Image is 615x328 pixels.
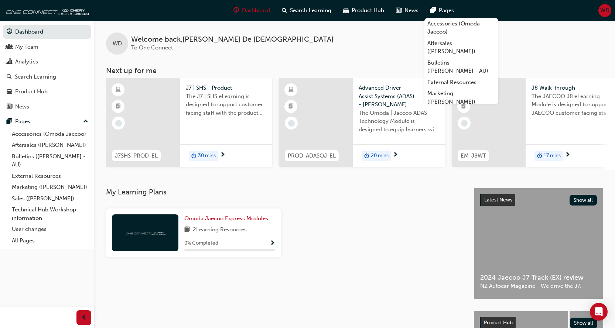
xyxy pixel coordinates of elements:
[390,3,424,18] a: news-iconNews
[7,89,12,95] span: car-icon
[570,195,597,206] button: Show all
[191,151,197,161] span: duration-icon
[9,224,91,235] a: User changes
[4,3,89,18] img: oneconnect
[371,152,389,160] span: 20 mins
[270,239,275,248] button: Show Progress
[3,85,91,99] a: Product Hub
[600,6,609,15] span: WD
[598,4,611,17] button: WD
[9,182,91,193] a: Marketing ([PERSON_NAME])
[282,6,287,15] span: search-icon
[430,6,436,15] span: pages-icon
[396,6,402,15] span: news-icon
[565,152,570,159] span: next-icon
[424,18,498,38] a: Accessories (Omoda Jaecoo)
[15,117,30,126] div: Pages
[424,77,498,88] a: External Resources
[3,115,91,128] button: Pages
[288,85,294,95] span: learningResourceType_ELEARNING-icon
[83,117,88,127] span: up-icon
[343,6,349,15] span: car-icon
[484,320,513,326] span: Product Hub
[7,29,12,35] span: guage-icon
[474,188,603,299] a: Latest NewsShow all2024 Jaecoo J7 Track (EX) reviewNZ Autocar Magazine - We drive the J7.
[125,229,165,236] img: oneconnect
[352,6,384,15] span: Product Hub
[7,59,12,65] span: chart-icon
[9,139,91,151] a: Aftersales ([PERSON_NAME])
[233,6,239,15] span: guage-icon
[3,25,91,39] a: Dashboard
[116,102,121,111] span: booktick-icon
[228,3,276,18] a: guage-iconDashboard
[131,35,334,44] span: Welcome back , [PERSON_NAME] De [DEMOGRAPHIC_DATA]
[364,151,369,161] span: duration-icon
[9,151,91,170] a: Bulletins ([PERSON_NAME] - AU)
[113,39,122,48] span: WD
[7,74,12,80] span: search-icon
[115,120,122,127] span: learningRecordVerb_NONE-icon
[288,120,295,127] span: learningRecordVerb_NONE-icon
[480,282,597,290] span: NZ Autocar Magazine - We drive the J7.
[198,152,216,160] span: 30 mins
[393,152,398,159] span: next-icon
[184,214,271,223] a: Omoda Jaecoo Express Modules
[3,40,91,54] a: My Team
[424,38,498,57] a: Aftersales ([PERSON_NAME])
[9,235,91,246] a: All Pages
[461,152,486,160] span: EM-J8WT
[9,128,91,140] a: Accessories (Omoda Jaecoo)
[590,303,608,321] div: Open Intercom Messenger
[359,84,439,109] span: Advanced Driver Assist Systems (ADAS) - [PERSON_NAME]
[106,188,462,196] h3: My Learning Plans
[9,193,91,204] a: Sales ([PERSON_NAME])
[3,24,91,115] button: DashboardMy TeamAnalyticsSearch LearningProduct HubNews
[532,92,612,117] span: The JAECOO J8 eLearning Module is designed to support JAECOO customer facing staff with the produ...
[537,151,542,161] span: duration-icon
[9,170,91,182] a: External Resources
[220,152,225,159] span: next-icon
[461,102,467,111] span: booktick-icon
[15,58,38,66] div: Analytics
[184,215,268,222] span: Omoda Jaecoo Express Modules
[424,57,498,77] a: Bulletins ([PERSON_NAME] - AU)
[186,84,266,92] span: J7 | SHS - Product
[15,73,56,81] div: Search Learning
[288,102,294,111] span: booktick-icon
[116,85,121,95] span: learningResourceType_ELEARNING-icon
[424,3,460,18] a: pages-iconPages
[94,66,615,75] h3: Next up for me
[461,120,468,127] span: learningRecordVerb_NONE-icon
[532,84,612,92] span: J8 Walk-through
[106,78,272,167] a: J7SHS-PROD-ELJ7 | SHS - ProductThe J7 | SHS eLearning is designed to support customer facing staf...
[7,118,12,125] span: pages-icon
[15,43,38,51] div: My Team
[279,78,445,167] a: PROD-ADASOJ-ELAdvanced Driver Assist Systems (ADAS) - [PERSON_NAME]The Omoda | Jaecoo ADAS Techno...
[288,152,336,160] span: PROD-ADASOJ-EL
[9,204,91,224] a: Technical Hub Workshop information
[184,225,190,235] span: book-icon
[337,3,390,18] a: car-iconProduct Hub
[276,3,337,18] a: search-iconSearch Learning
[544,152,561,160] span: 17 mins
[359,109,439,134] span: The Omoda | Jaecoo ADAS Technology Module is designed to equip learners with essential knowledge ...
[270,240,275,247] span: Show Progress
[3,100,91,114] a: News
[480,273,597,282] span: 2024 Jaecoo J7 Track (EX) review
[15,103,29,111] div: News
[439,6,454,15] span: Pages
[7,44,12,51] span: people-icon
[3,70,91,84] a: Search Learning
[290,6,331,15] span: Search Learning
[131,44,173,51] span: To One Connect
[7,104,12,110] span: news-icon
[184,239,218,248] span: 0 % Completed
[242,6,270,15] span: Dashboard
[193,225,247,235] span: 2 Learning Resources
[115,152,158,160] span: J7SHS-PROD-EL
[81,313,87,322] span: prev-icon
[424,88,498,107] a: Marketing ([PERSON_NAME])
